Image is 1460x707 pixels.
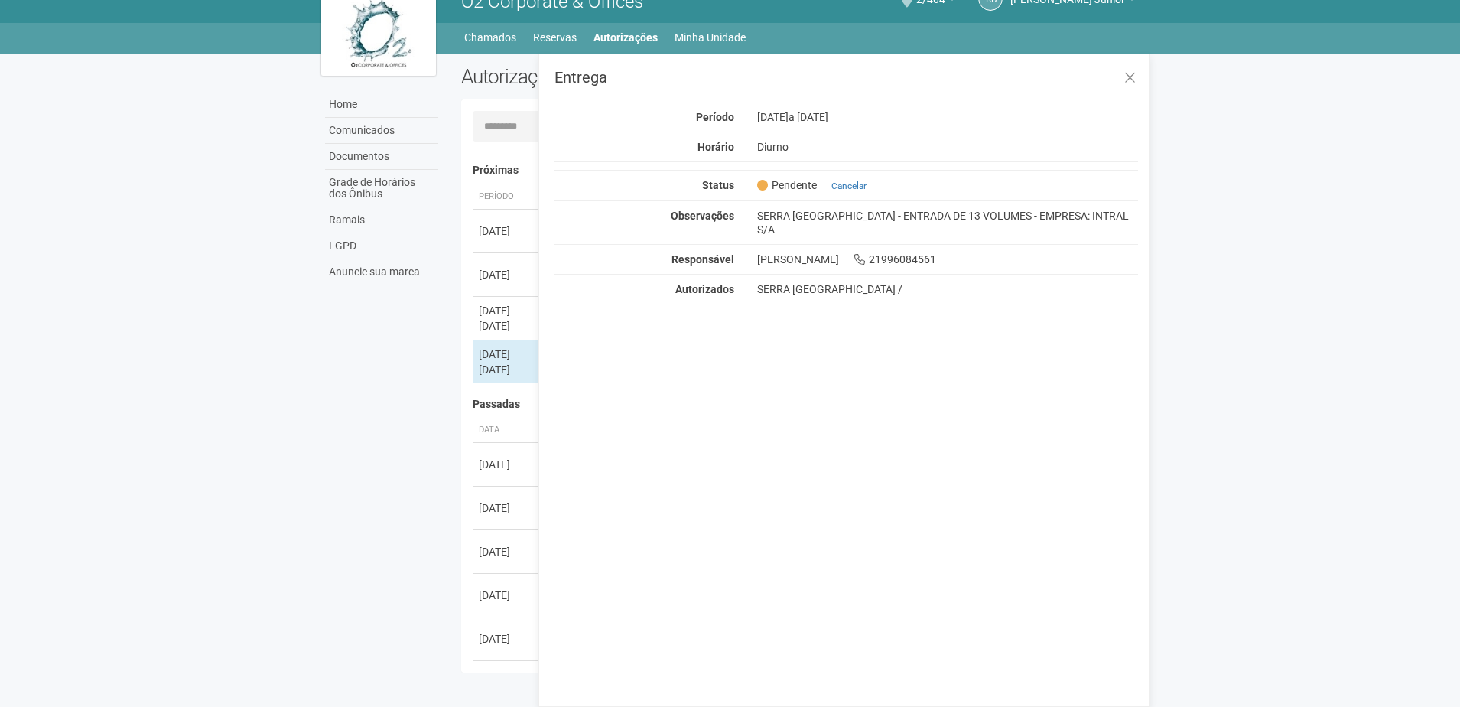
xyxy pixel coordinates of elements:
[696,111,734,123] strong: Período
[671,253,734,266] strong: Responsável
[325,144,438,170] a: Documentos
[479,362,535,377] div: [DATE]
[746,110,1150,124] div: [DATE]
[479,457,535,472] div: [DATE]
[473,165,1128,176] h4: Próximas
[325,207,438,233] a: Ramais
[479,347,535,362] div: [DATE]
[675,27,746,48] a: Minha Unidade
[533,27,577,48] a: Reservas
[554,70,1138,85] h3: Entrega
[325,233,438,259] a: LGPD
[479,318,535,334] div: [DATE]
[473,184,541,210] th: Período
[697,141,734,153] strong: Horário
[461,65,789,88] h2: Autorizações
[757,178,817,192] span: Pendente
[479,544,535,559] div: [DATE]
[702,179,734,191] strong: Status
[746,209,1150,236] div: SERRA [GEOGRAPHIC_DATA] - ENTRADA DE 13 VOLUMES - EMPRESA: INTRAL S/A
[675,283,734,295] strong: Autorizados
[593,27,658,48] a: Autorizações
[479,500,535,516] div: [DATE]
[473,399,1128,410] h4: Passadas
[479,223,535,239] div: [DATE]
[479,631,535,647] div: [DATE]
[789,111,828,123] span: a [DATE]
[831,181,867,191] a: Cancelar
[325,118,438,144] a: Comunicados
[325,92,438,118] a: Home
[746,252,1150,266] div: [PERSON_NAME] 21996084561
[464,27,516,48] a: Chamados
[325,170,438,207] a: Grade de Horários dos Ônibus
[479,267,535,282] div: [DATE]
[473,418,541,443] th: Data
[479,588,535,603] div: [DATE]
[325,259,438,285] a: Anuncie sua marca
[671,210,734,222] strong: Observações
[757,282,1139,296] div: SERRA [GEOGRAPHIC_DATA] /
[746,140,1150,154] div: Diurno
[479,303,535,318] div: [DATE]
[823,181,825,191] span: |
